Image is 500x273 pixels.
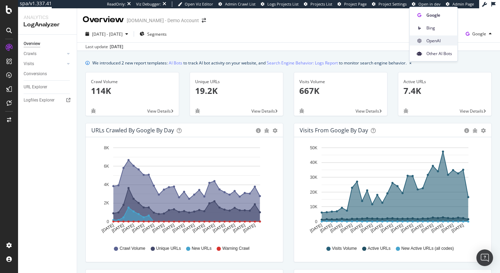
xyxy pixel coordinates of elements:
[460,108,483,114] span: View Details
[104,164,109,169] text: 6K
[256,128,261,133] div: circle-info
[368,246,391,252] span: Active URLs
[426,37,452,44] span: OpenAI
[111,223,125,234] text: [DATE]
[310,190,317,195] text: 20K
[185,1,213,7] span: Open Viz Editor
[267,1,299,7] span: Logs Projects List
[310,175,317,180] text: 30K
[24,40,72,47] a: Overview
[24,21,71,29] div: LogAnalyzer
[310,146,317,150] text: 50K
[418,1,441,7] span: Open in dev
[195,85,278,97] p: 19.2K
[403,85,486,97] p: 7.4K
[156,246,181,252] span: Unique URLs
[24,97,72,104] a: Logfiles Explorer
[131,223,145,234] text: [DATE]
[300,143,483,239] svg: A chart.
[178,1,213,7] a: Open Viz Editor
[431,223,444,234] text: [DATE]
[412,1,441,7] a: Open in dev
[401,246,454,252] span: New Active URLs (all codes)
[24,50,65,58] a: Crawls
[151,223,165,234] text: [DATE]
[24,50,36,58] div: Crawls
[315,219,317,224] text: 0
[304,1,332,7] a: Projects List
[85,59,492,67] div: info banner
[24,83,72,91] a: URL Explorer
[91,85,174,97] p: 114K
[182,223,195,234] text: [DATE]
[222,223,236,234] text: [DATE]
[337,1,367,7] a: Project Page
[195,79,278,85] div: Unique URLs
[403,79,486,85] div: Active URLs
[104,146,109,150] text: 8K
[420,223,434,234] text: [DATE]
[441,223,455,234] text: [DATE]
[310,160,317,165] text: 40K
[299,85,382,97] p: 667K
[310,1,332,7] span: Projects List
[310,204,317,209] text: 10K
[332,246,357,252] span: Visits Volume
[161,223,175,234] text: [DATE]
[426,25,452,31] span: Bing
[403,108,408,113] div: bug
[83,28,131,39] button: [DATE] - [DATE]
[91,143,275,239] svg: A chart.
[410,223,424,234] text: [DATE]
[446,1,474,7] a: Admin Page
[172,223,185,234] text: [DATE]
[101,223,115,234] text: [DATE]
[218,1,256,7] a: Admin Crawl List
[340,223,353,234] text: [DATE]
[104,182,109,187] text: 4K
[24,70,47,78] div: Conversions
[299,79,382,85] div: Visits Volume
[24,60,34,68] div: Visits
[107,1,126,7] div: ReadOnly:
[222,246,249,252] span: Warning Crawl
[91,127,174,134] div: URLs Crawled by Google by day
[481,128,486,133] div: gear
[372,1,407,7] a: Project Settings
[273,128,277,133] div: gear
[119,246,145,252] span: Crawl Volume
[85,44,123,50] div: Last update
[299,108,304,113] div: bug
[110,44,123,50] div: [DATE]
[91,108,96,113] div: bug
[476,249,493,266] div: Open Intercom Messenger
[473,128,477,133] div: bug
[195,108,200,113] div: bug
[370,223,384,234] text: [DATE]
[309,223,323,234] text: [DATE]
[83,14,124,26] div: Overview
[344,1,367,7] span: Project Page
[127,17,199,24] div: [DOMAIN_NAME] - Demo Account
[319,223,333,234] text: [DATE]
[24,40,40,47] div: Overview
[141,223,155,234] text: [DATE]
[202,223,216,234] text: [DATE]
[463,28,494,39] button: Google
[378,1,407,7] span: Project Settings
[24,70,72,78] a: Conversions
[91,79,174,85] div: Crawl Volume
[464,128,469,133] div: circle-info
[192,246,211,252] span: New URLs
[192,223,206,234] text: [DATE]
[251,108,275,114] span: View Details
[408,58,413,68] button: close banner
[24,97,55,104] div: Logfiles Explorer
[426,50,452,56] span: Other AI Bots
[360,223,374,234] text: [DATE]
[426,12,452,18] span: Google
[147,31,167,37] span: Segments
[380,223,394,234] text: [DATE]
[452,1,474,7] span: Admin Page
